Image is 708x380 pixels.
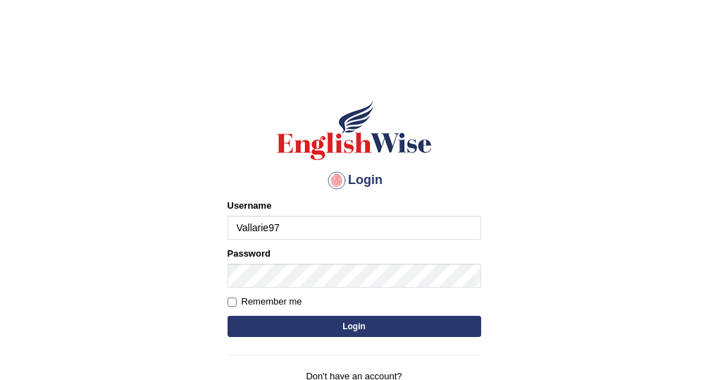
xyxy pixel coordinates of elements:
img: Logo of English Wise sign in for intelligent practice with AI [274,99,435,162]
button: Login [228,316,481,337]
label: Remember me [228,295,302,309]
label: Username [228,199,272,212]
input: Remember me [228,298,237,307]
label: Password [228,247,271,260]
h4: Login [228,169,481,192]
